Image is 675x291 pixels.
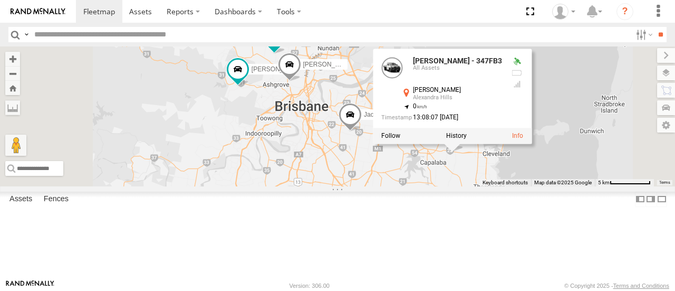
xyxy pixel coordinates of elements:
i: ? [616,3,633,20]
img: rand-logo.svg [11,8,65,15]
div: Date/time of location update [381,115,502,121]
button: Zoom Home [5,81,20,95]
button: Zoom out [5,66,20,81]
label: Map Settings [657,118,675,133]
span: Map data ©2025 Google [534,180,592,185]
label: Assets [4,192,37,207]
div: Valid GPS Fix [510,58,523,66]
button: Keyboard shortcuts [483,179,528,186]
div: GSM Signal = 4 [510,80,523,89]
button: Map Scale: 5 km per 74 pixels [595,179,654,186]
a: Visit our Website [6,280,54,291]
span: 0 [413,103,427,110]
a: View Asset Details [512,132,523,139]
div: © Copyright 2025 - [564,283,669,289]
div: Marco DiBenedetto [548,4,579,20]
a: View Asset Details [381,58,402,79]
button: Drag Pegman onto the map to open Street View [5,135,26,156]
span: Jack - 348FB3 [364,111,404,118]
span: [PERSON_NAME] - 017IP4 [252,65,329,73]
label: Measure [5,100,20,115]
a: Terms (opens in new tab) [659,180,670,184]
button: Zoom in [5,52,20,66]
div: Version: 306.00 [290,283,330,289]
label: Search Query [22,27,31,42]
div: [PERSON_NAME] [413,87,502,94]
span: 5 km [598,180,610,185]
label: View Asset History [446,132,467,139]
label: Dock Summary Table to the Right [645,192,656,207]
div: No battery health information received from this device. [510,69,523,77]
label: Fences [38,192,74,207]
label: Hide Summary Table [657,192,667,207]
a: [PERSON_NAME] - 347FB3 [413,57,502,65]
label: Dock Summary Table to the Left [635,192,645,207]
label: Realtime tracking of Asset [381,132,400,139]
div: All Assets [413,65,502,72]
div: Alexandra Hills [413,95,502,101]
span: [PERSON_NAME] - 571IW2 [303,61,383,68]
a: Terms and Conditions [613,283,669,289]
label: Search Filter Options [632,27,654,42]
